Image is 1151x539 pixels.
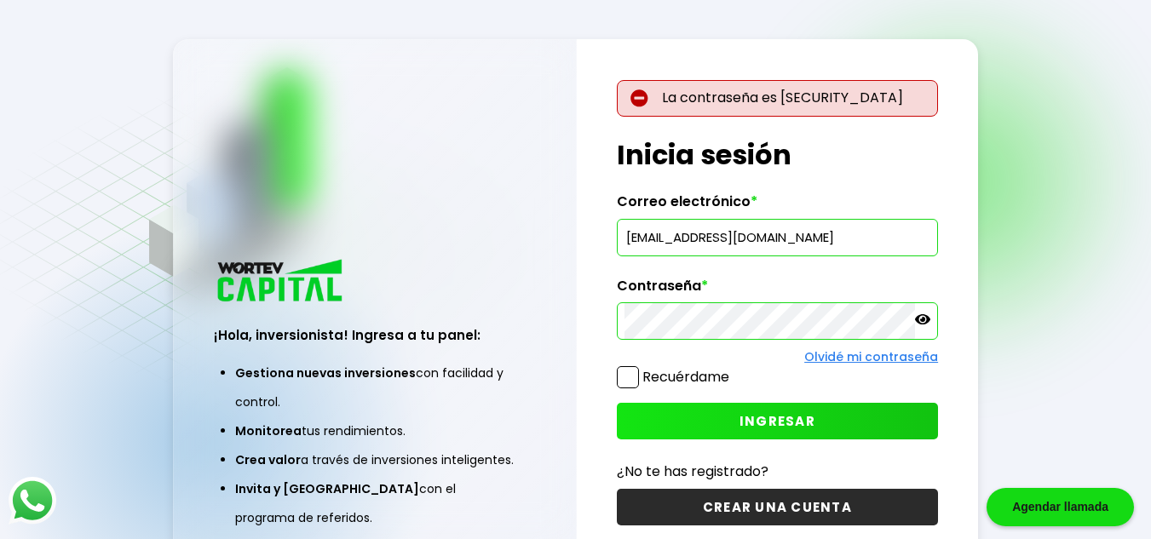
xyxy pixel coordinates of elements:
a: Olvidé mi contraseña [804,348,938,365]
span: Crea valor [235,451,301,468]
button: CREAR UNA CUENTA [617,489,938,525]
h1: Inicia sesión [617,135,938,175]
a: ¿No te has registrado?CREAR UNA CUENTA [617,461,938,525]
div: Agendar llamada [987,488,1134,526]
li: con el programa de referidos. [235,474,515,532]
li: con facilidad y control. [235,358,515,416]
li: a través de inversiones inteligentes. [235,445,515,474]
span: Invita y [GEOGRAPHIC_DATA] [235,480,419,497]
span: Gestiona nuevas inversiones [235,364,416,381]
span: INGRESAR [740,412,815,430]
li: tus rendimientos. [235,416,515,445]
label: Correo electrónico [617,193,938,219]
input: hola@wortev.capital [624,220,930,255]
p: La contraseña es [SECURITY_DATA] [617,80,938,117]
img: logos_whatsapp-icon.242b2217.svg [9,477,56,525]
img: logo_wortev_capital [214,257,348,307]
label: Recuérdame [642,367,729,387]
button: INGRESAR [617,403,938,439]
span: Monitorea [235,422,302,439]
p: ¿No te has registrado? [617,461,938,482]
img: error-circle.027baa21.svg [630,89,648,107]
label: Contraseña [617,278,938,303]
h3: ¡Hola, inversionista! Ingresa a tu panel: [214,325,536,345]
